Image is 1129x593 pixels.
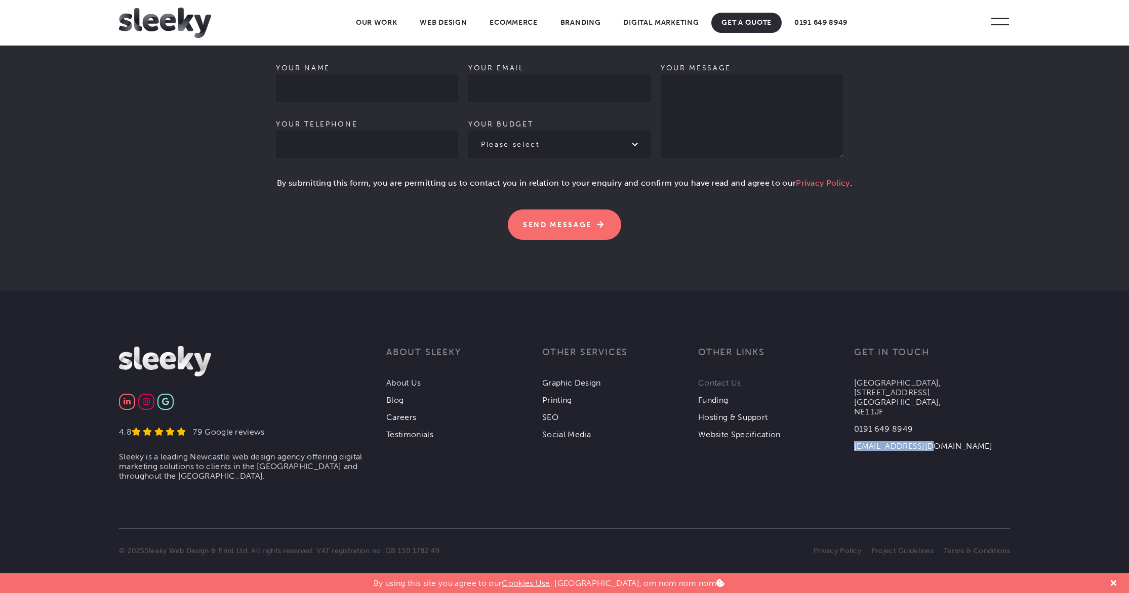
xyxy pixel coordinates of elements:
[944,546,1010,555] a: Terms & Conditions
[346,13,408,33] a: Our Work
[784,13,858,33] a: 0191 649 8949
[613,13,709,33] a: Digital Marketing
[119,427,265,437] a: 4.8 79 Google reviews
[814,546,861,555] a: Privacy Policy
[468,120,651,149] label: Your budget
[468,74,651,102] input: Your email
[479,13,547,33] a: Ecommerce
[542,395,572,405] a: Printing
[186,427,264,437] div: 79 Google reviews
[796,178,850,188] a: Privacy Policy
[698,395,728,405] a: Funding
[276,131,458,158] input: Your telephone
[854,346,1010,370] h3: Get in touch
[276,120,458,149] label: Your telephone
[542,430,591,439] a: Social Media
[162,398,169,405] img: Google
[276,64,458,93] label: Your name
[854,378,1010,416] p: [GEOGRAPHIC_DATA], [STREET_ADDRESS] [GEOGRAPHIC_DATA], NE1 1JF
[550,13,611,33] a: Branding
[871,546,934,555] a: Project Guidelines
[119,8,211,38] img: Sleeky Web Design Newcastle
[698,378,741,388] a: Contact Us
[502,578,550,588] a: Cookies Use
[119,452,386,481] li: Sleeky is a leading Newcastle web design agency offering digital marketing solutions to clients i...
[468,131,651,158] select: Your budget
[386,430,433,439] a: Testimonials
[542,378,600,388] a: Graphic Design
[468,64,651,93] label: Your email
[119,546,564,555] p: © 2025 . All rights reserved. VAT registration no. GB 130 1782 49
[143,398,149,405] img: Instagram
[119,346,211,376] img: Sleeky Web Design Newcastle
[410,13,477,33] a: Web Design
[276,74,458,102] input: Your name
[386,395,404,405] a: Blog
[698,412,768,422] a: Hosting & Support
[542,412,558,422] a: SEO
[854,424,913,434] a: 0191 649 8949
[698,346,854,370] h3: Other links
[508,209,621,240] input: Send Message
[145,546,247,555] a: Sleeky Web Design & Print Ltd
[386,378,421,388] a: About Us
[661,74,843,158] textarea: Your message
[276,177,853,197] p: By submitting this form, you are permitting us to contact you in relation to your enquiry and con...
[542,346,698,370] h3: Other services
[698,430,781,439] a: Website Specification
[854,441,992,451] a: [EMAIL_ADDRESS][DOMAIN_NAME]
[661,64,843,175] label: Your message
[386,346,542,370] h3: About Sleeky
[124,398,130,405] img: Linkedin
[374,573,724,588] p: By using this site you agree to our . [GEOGRAPHIC_DATA], om nom nom nom
[386,412,416,422] a: Careers
[711,13,782,33] a: Get A Quote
